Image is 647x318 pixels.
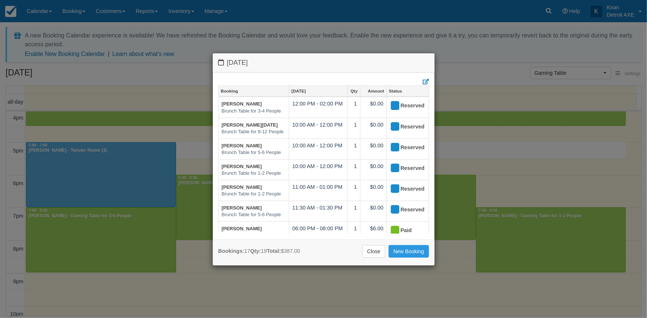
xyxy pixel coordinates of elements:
a: Status [387,86,428,96]
em: Brunch Table for 5-6 People [222,211,286,218]
strong: Total: [267,248,281,254]
div: Reserved [390,163,419,174]
div: Reserved [390,100,419,112]
div: Paid [390,225,419,237]
td: 11:00 AM - 01:00 PM [289,180,348,201]
a: [PERSON_NAME] [222,143,262,148]
div: 17 19 $387.00 [218,247,300,255]
td: $0.00 [360,201,386,221]
td: 1 [348,118,360,138]
div: Reserved [390,121,419,133]
td: 1 [348,221,360,242]
td: $0.00 [360,97,386,118]
td: $0.00 [360,138,386,159]
td: 10:00 AM - 12:00 PM [289,159,348,180]
a: Close [362,245,385,258]
a: Booking [219,86,289,96]
td: $0.00 [360,159,386,180]
td: 1 [348,201,360,221]
td: 12:00 PM - 02:00 PM [289,97,348,118]
a: [PERSON_NAME] [222,101,262,107]
a: [PERSON_NAME] [222,226,262,231]
em: Brunch Table for 1-2 People [222,170,286,177]
a: [DATE] [289,86,347,96]
strong: Qty: [250,248,261,254]
td: $0.00 [360,118,386,138]
em: Brunch Table for 9-12 People [222,128,286,135]
a: Qty [348,86,360,96]
em: Gaming Table for 1-2 People [222,232,286,240]
td: 1 [348,138,360,159]
a: New Booking [389,245,429,258]
div: Reserved [390,142,419,154]
strong: Bookings: [218,248,244,254]
em: Brunch Table for 5-6 People [222,149,286,156]
div: Reserved [390,183,419,195]
em: Brunch Table for 3-4 People [222,108,286,115]
td: 11:30 AM - 01:30 PM [289,201,348,221]
h4: [DATE] [218,59,429,67]
td: 1 [348,159,360,180]
a: [PERSON_NAME] [222,184,262,190]
td: $0.00 [360,180,386,201]
td: 1 [348,180,360,201]
a: [PERSON_NAME][DATE] [222,122,278,128]
td: 1 [348,97,360,118]
div: Reserved [390,204,419,216]
a: Amount [360,86,386,96]
td: $6.00 [360,221,386,242]
a: [PERSON_NAME] [222,205,262,211]
a: [PERSON_NAME] [222,164,262,169]
td: 10:00 AM - 12:00 PM [289,138,348,159]
td: 06:00 PM - 08:00 PM [289,221,348,242]
em: Brunch Table for 1-2 People [222,191,286,198]
td: 10:00 AM - 12:00 PM [289,118,348,138]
